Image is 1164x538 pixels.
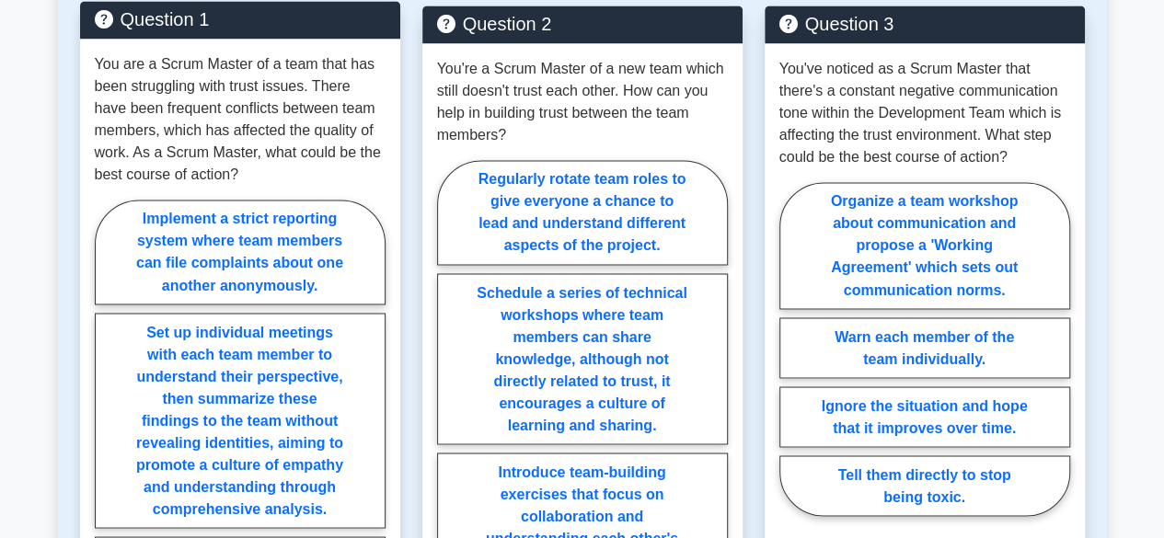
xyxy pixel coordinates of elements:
[95,200,386,304] label: Implement a strict reporting system where team members can file complaints about one another anon...
[779,58,1070,168] p: You've noticed as a Scrum Master that there's a constant negative communication tone within the D...
[95,8,386,30] h5: Question 1
[779,13,1070,35] h5: Question 3
[779,455,1070,516] label: Tell them directly to stop being toxic.
[779,182,1070,309] label: Organize a team workshop about communication and propose a 'Working Agreement' which sets out com...
[437,58,728,146] p: You're a Scrum Master of a new team which still doesn't trust each other. How can you help in bui...
[95,313,386,528] label: Set up individual meetings with each team member to understand their perspective, then summarize ...
[437,273,728,444] label: Schedule a series of technical workshops where team members can share knowledge, although not dir...
[779,386,1070,447] label: Ignore the situation and hope that it improves over time.
[95,53,386,186] p: You are a Scrum Master of a team that has been struggling with trust issues. There have been freq...
[779,317,1070,378] label: Warn each member of the team individually.
[437,160,728,265] label: Regularly rotate team roles to give everyone a chance to lead and understand different aspects of...
[437,13,728,35] h5: Question 2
